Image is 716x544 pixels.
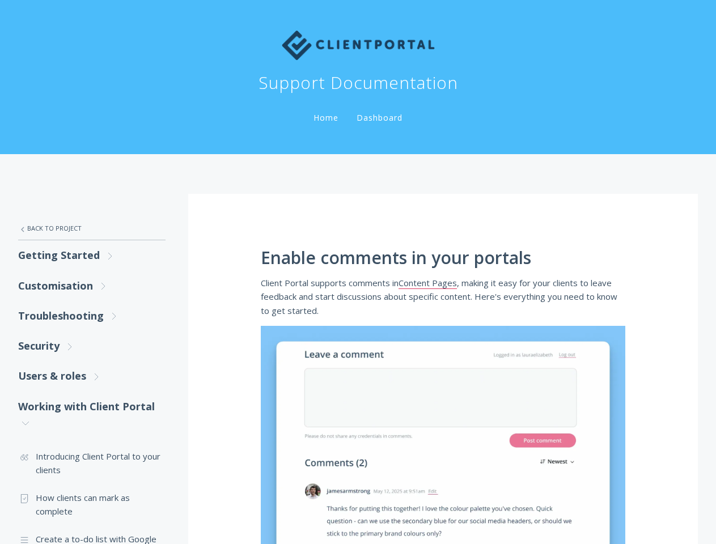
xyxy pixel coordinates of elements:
[18,240,166,270] a: Getting Started
[18,331,166,361] a: Security
[18,216,166,240] a: Back to Project
[311,112,341,123] a: Home
[399,277,457,289] a: Content Pages
[18,271,166,301] a: Customisation
[18,392,166,439] a: Working with Client Portal
[261,276,625,317] p: Client Portal supports comments in , making it easy for your clients to leave feedback and start ...
[259,71,458,94] h1: Support Documentation
[18,361,166,391] a: Users & roles
[354,112,405,123] a: Dashboard
[18,301,166,331] a: Troubleshooting
[18,484,166,525] a: How clients can mark as complete
[18,443,166,484] a: Introducing Client Portal to your clients
[261,248,625,267] h1: Enable comments in your portals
